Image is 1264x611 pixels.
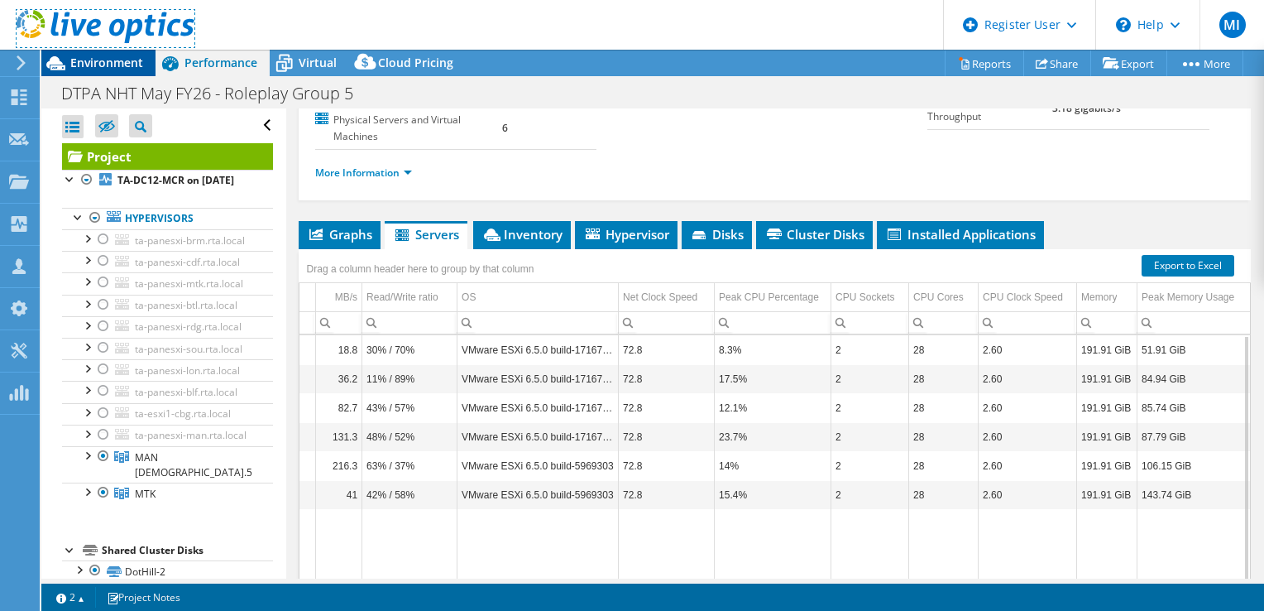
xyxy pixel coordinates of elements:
[70,55,143,70] span: Environment
[62,251,273,272] a: ta-panesxi-cdf.rta.local
[362,422,457,451] td: Column Read/Write ratio, Value 48% / 52%
[979,335,1077,364] td: Column CPU Clock Speed, Value 2.60
[885,226,1036,243] span: Installed Applications
[135,342,242,356] span: ta-panesxi-sou.rta.local
[502,121,508,135] b: 6
[619,364,715,393] td: Column Net Clock Speed, Value 72.8
[457,311,619,334] td: Column OS, Filter cell
[316,422,362,451] td: Column MB/s, Value 131.3
[62,316,273,338] a: ta-panesxi-rdg.rta.local
[1077,311,1137,334] td: Column Memory, Filter cell
[715,283,831,312] td: Peak CPU Percentage Column
[315,112,502,145] label: Physical Servers and Virtual Machines
[1077,283,1137,312] td: Memory Column
[1166,51,1243,76] a: More
[909,422,979,451] td: Column CPU Cores, Value 28
[1077,393,1137,422] td: Column Memory, Value 191.91 GiB
[715,451,831,480] td: Column Peak CPU Percentage, Value 14%
[831,283,909,312] td: CPU Sockets Column
[1077,335,1137,364] td: Column Memory, Value 191.91 GiB
[45,587,96,608] a: 2
[835,287,894,307] div: CPU Sockets
[1077,451,1137,480] td: Column Memory, Value 191.91 GiB
[909,393,979,422] td: Column CPU Cores, Value 28
[457,283,619,312] td: OS Column
[979,480,1077,509] td: Column CPU Clock Speed, Value 2.60
[481,226,563,243] span: Inventory
[619,422,715,451] td: Column Net Clock Speed, Value 72.8
[715,335,831,364] td: Column Peak CPU Percentage, Value 8.3%
[135,407,231,421] span: ta-esxi1-cbg.rta.local
[619,311,715,334] td: Column Net Clock Speed, Filter cell
[117,173,234,187] b: TA-DC12-MCR on [DATE]
[135,255,240,269] span: ta-panesxi-cdf.rta.local
[619,283,715,312] td: Net Clock Speed Column
[715,480,831,509] td: Column Peak CPU Percentage, Value 15.4%
[1142,255,1234,277] a: Export to Excel
[316,393,362,422] td: Column MB/s, Value 82.7
[62,170,273,191] a: TA-DC12-MCR on [DATE]
[831,311,909,334] td: Column CPU Sockets, Filter cell
[583,226,669,243] span: Hypervisor
[764,226,864,243] span: Cluster Disks
[102,541,273,560] div: Shared Cluster Disks
[316,364,362,393] td: Column MB/s, Value 36.2
[362,311,457,334] td: Column Read/Write ratio, Filter cell
[362,480,457,509] td: Column Read/Write ratio, Value 42% / 58%
[362,283,457,312] td: Read/Write ratio Column
[909,480,979,509] td: Column CPU Cores, Value 28
[95,587,192,608] a: Project Notes
[62,338,273,359] a: ta-panesxi-sou.rta.local
[619,335,715,364] td: Column Net Clock Speed, Value 72.8
[366,287,438,307] div: Read/Write ratio
[1090,51,1167,76] a: Export
[719,287,819,307] div: Peak CPU Percentage
[715,311,831,334] td: Column Peak CPU Percentage, Filter cell
[909,335,979,364] td: Column CPU Cores, Value 28
[1023,51,1091,76] a: Share
[909,364,979,393] td: Column CPU Cores, Value 28
[1142,287,1234,307] div: Peak Memory Usage
[62,560,273,582] a: DotHill-2
[831,451,909,480] td: Column CPU Sockets, Value 2
[979,451,1077,480] td: Column CPU Clock Speed, Value 2.60
[299,55,337,70] span: Virtual
[619,451,715,480] td: Column Net Clock Speed, Value 72.8
[315,166,412,180] a: More Information
[62,446,273,483] a: MAN 6.5
[1137,422,1250,451] td: Column Peak Memory Usage, Value 87.79 GiB
[362,335,457,364] td: Column Read/Write ratio, Value 30% / 70%
[135,363,240,378] span: ta-panesxi-lon.rta.local
[316,335,362,364] td: Column MB/s, Value 18.8
[135,450,252,479] span: MAN [DEMOGRAPHIC_DATA].5
[979,311,1077,334] td: Column CPU Clock Speed, Filter cell
[909,311,979,334] td: Column CPU Cores, Filter cell
[927,92,1052,125] label: Peak Aggregate Network Throughput
[623,287,697,307] div: Net Clock Speed
[62,272,273,294] a: ta-panesxi-mtk.rta.local
[1137,451,1250,480] td: Column Peak Memory Usage, Value 106.15 GiB
[1081,287,1117,307] div: Memory
[457,480,619,509] td: Column OS, Value VMware ESXi 6.5.0 build-5969303
[135,277,243,291] span: ta-panesxi-mtk.rta.local
[1219,12,1246,38] span: MI
[831,422,909,451] td: Column CPU Sockets, Value 2
[303,257,539,281] div: Drag a column header here to group by that column
[335,287,357,307] div: MB/s
[831,393,909,422] td: Column CPU Sockets, Value 2
[983,287,1063,307] div: CPU Clock Speed
[457,335,619,364] td: Column OS, Value VMware ESXi 6.5.0 build-17167537
[62,229,273,251] a: ta-panesxi-brm.rta.local
[316,283,362,312] td: MB/s Column
[54,84,379,103] h1: DTPA NHT May FY26 - Roleplay Group 5
[135,298,237,312] span: ta-panesxi-btl.rta.local
[457,364,619,393] td: Column OS, Value VMware ESXi 6.5.0 build-17167537
[62,359,273,381] a: ta-panesxi-lon.rta.local
[135,233,245,248] span: ta-panesxi-brm.rta.local
[184,55,257,70] span: Performance
[299,249,1251,601] div: Data grid
[62,483,273,504] a: MTK
[62,403,273,425] a: ta-esxi1-cbg.rta.local
[690,226,744,243] span: Disks
[1137,283,1250,312] td: Peak Memory Usage Column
